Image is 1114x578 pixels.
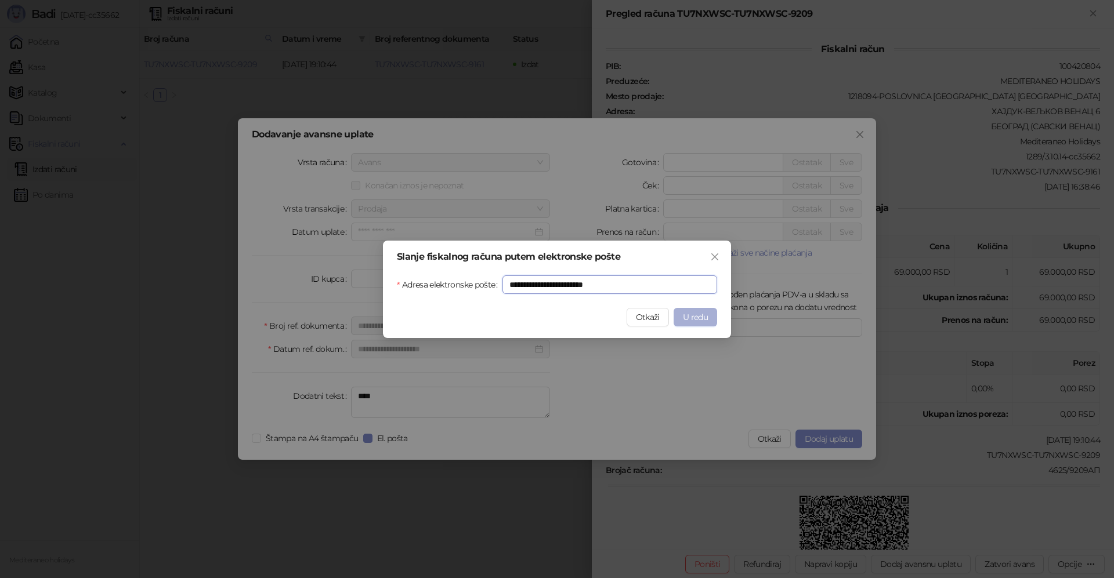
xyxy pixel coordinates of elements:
input: Adresa elektronske pošte [502,275,717,294]
span: Zatvori [706,252,724,261]
div: Slanje fiskalnog računa putem elektronske pošte [397,252,717,261]
button: Close [706,248,724,266]
span: Otkaži [636,312,660,322]
label: Adresa elektronske pošte [397,275,502,294]
span: close [710,252,719,261]
button: U redu [674,308,717,326]
button: Otkaži [627,308,669,326]
span: U redu [683,312,708,322]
